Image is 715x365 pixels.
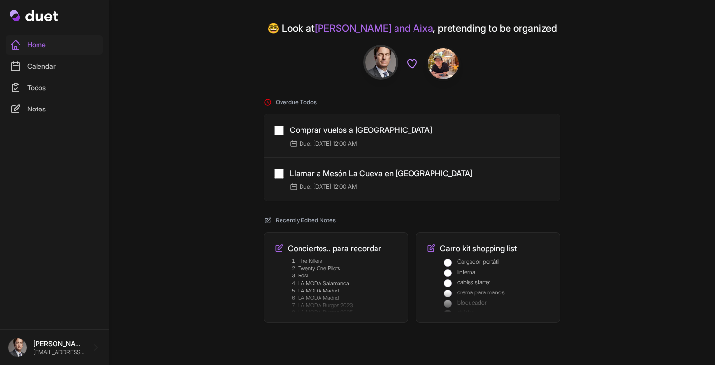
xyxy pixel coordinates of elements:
[426,242,550,312] a: Edit Carro kit shopping list
[267,21,557,35] h4: 🤓 Look at , pretending to be organized
[264,98,560,106] h2: Overdue Todos
[6,56,103,76] a: Calendar
[292,265,398,272] li: Twenty One Pilots
[8,338,27,357] img: Jimmy_McGill_infobox.jpg
[274,242,398,312] a: Edit Conciertos.. para recordar
[290,168,472,178] a: Llamar a Mesón La Cueva en [GEOGRAPHIC_DATA]
[264,217,560,224] h2: Recently Edited Notes
[290,140,357,147] span: Due: [DATE] 12:00 AM
[440,242,517,254] h3: Carro kit shopping list
[292,288,398,294] li: LA MODA Madrid
[6,99,103,119] a: Notes
[444,268,550,276] li: linterna
[8,338,101,357] a: [PERSON_NAME] [EMAIL_ADDRESS][DOMAIN_NAME]
[365,47,396,78] img: Jimmy_McGill_infobox.jpg
[292,258,398,264] li: The Killers
[315,22,433,34] span: [PERSON_NAME] and Aixa
[288,242,381,254] h3: Conciertos.. para recordar
[444,289,550,297] li: crema para manos
[292,273,398,279] li: Rosi
[290,183,357,191] span: Due: [DATE] 12:00 AM
[6,35,103,55] a: Home
[444,258,550,266] li: Cargador portátil
[290,125,432,135] a: Comprar vuelos a [GEOGRAPHIC_DATA]
[428,48,459,79] img: IMG_0065.jpeg
[33,348,85,356] p: [EMAIL_ADDRESS][DOMAIN_NAME]
[444,278,550,287] li: cables starter
[6,78,103,97] a: Todos
[292,280,398,287] li: LA MODA Salamanca
[33,339,85,348] p: [PERSON_NAME]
